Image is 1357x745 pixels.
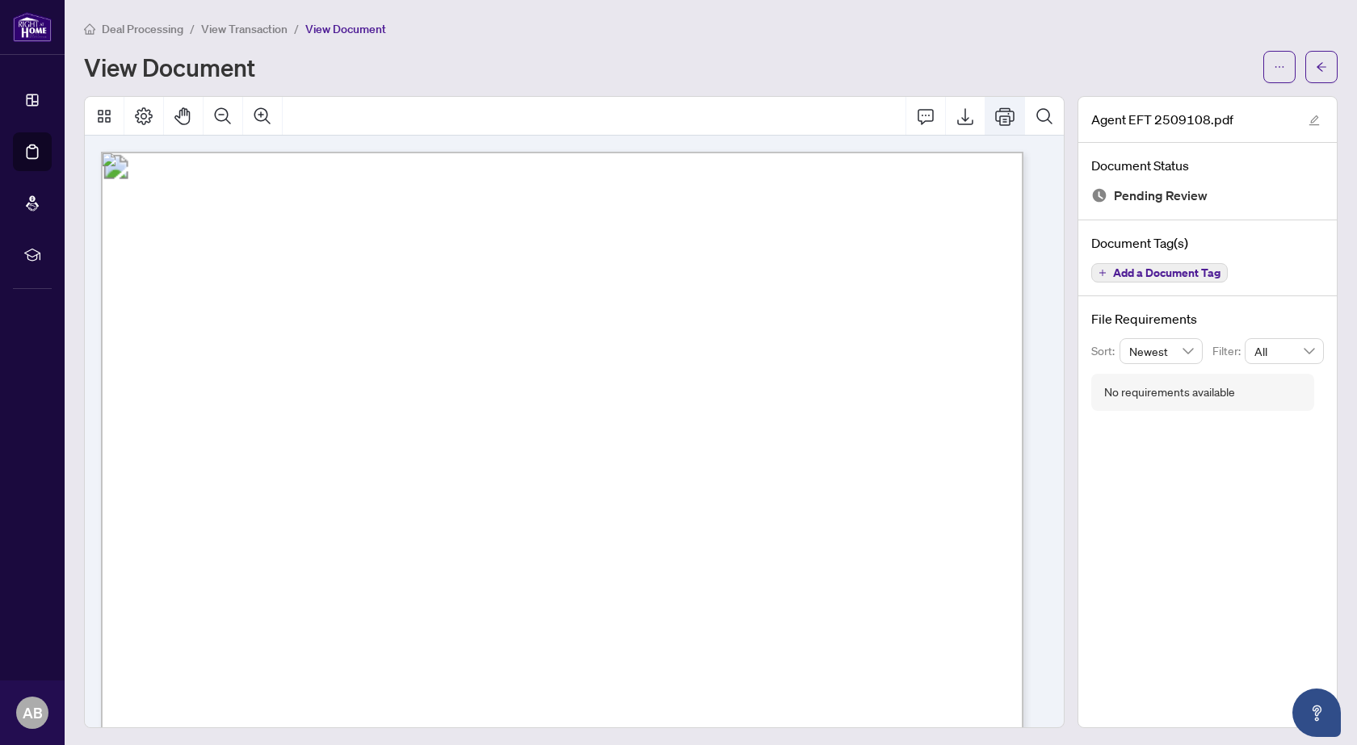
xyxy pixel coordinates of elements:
[1104,383,1235,401] div: No requirements available
[1091,156,1324,175] h4: Document Status
[1292,688,1341,737] button: Open asap
[1274,61,1285,73] span: ellipsis
[13,12,52,42] img: logo
[190,19,195,38] li: /
[1091,342,1120,360] p: Sort:
[1091,110,1233,129] span: Agent EFT 2509108.pdf
[305,22,386,36] span: View Document
[201,22,288,36] span: View Transaction
[1309,115,1320,126] span: edit
[1091,309,1324,329] h4: File Requirements
[84,23,95,35] span: home
[1091,187,1107,203] img: Document Status
[84,54,255,80] h1: View Document
[1129,339,1194,363] span: Newest
[1113,267,1220,278] span: Add a Document Tag
[1099,269,1107,277] span: plus
[1212,342,1245,360] p: Filter:
[1091,233,1324,253] h4: Document Tag(s)
[294,19,299,38] li: /
[1316,61,1327,73] span: arrow-left
[1254,339,1314,363] span: All
[102,22,183,36] span: Deal Processing
[1114,185,1208,207] span: Pending Review
[1091,263,1228,283] button: Add a Document Tag
[23,701,43,724] span: AB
